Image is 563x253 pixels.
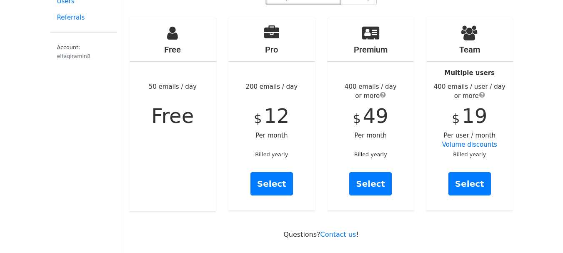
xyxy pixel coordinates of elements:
[328,82,414,101] div: 400 emails / day or more
[363,104,388,128] span: 49
[254,111,262,126] span: $
[228,17,315,210] div: 200 emails / day Per month
[448,172,491,195] a: Select
[228,45,315,55] h4: Pro
[521,213,563,253] iframe: Chat Widget
[349,172,392,195] a: Select
[453,151,486,158] small: Billed yearly
[130,230,513,239] p: Questions? !
[151,104,194,128] span: Free
[462,104,487,128] span: 19
[353,111,361,126] span: $
[130,17,216,211] div: 50 emails / day
[426,82,513,101] div: 400 emails / user / day or more
[328,45,414,55] h4: Premium
[250,172,293,195] a: Select
[57,52,110,60] div: elfaqiramin8
[50,10,117,26] a: Referrals
[130,45,216,55] h4: Free
[320,230,356,238] a: Contact us
[264,104,289,128] span: 12
[426,17,513,210] div: Per user / month
[255,151,288,158] small: Billed yearly
[354,151,387,158] small: Billed yearly
[445,69,495,77] strong: Multiple users
[426,45,513,55] h4: Team
[57,44,110,60] small: Account:
[442,141,497,148] a: Volume discounts
[328,17,414,210] div: Per month
[452,111,460,126] span: $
